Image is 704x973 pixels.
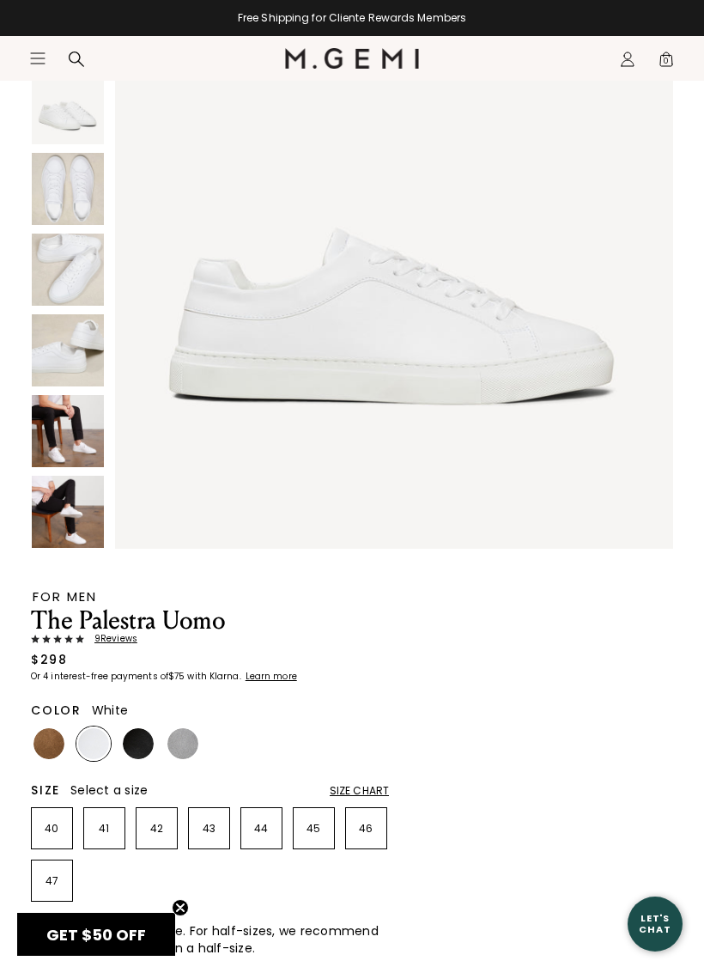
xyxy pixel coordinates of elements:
p: 45 [294,822,334,836]
span: White [92,702,128,719]
p: 46 [346,822,386,836]
klarna-placement-style-cta: Learn more [246,670,297,683]
button: Open site menu [29,50,46,67]
span: Select a size [70,781,148,799]
h2: Size [31,783,60,797]
p: 47 [32,874,72,888]
klarna-placement-style-amount: $75 [168,670,185,683]
klarna-placement-style-body: with Klarna [187,670,243,683]
span: 9 Review s [84,634,137,644]
a: 9Reviews [31,634,389,644]
p: 42 [137,822,177,836]
img: White [78,728,109,759]
span: True to size. For half-sizes, we recommend going down a half-size. [111,922,389,957]
p: 41 [84,822,124,836]
a: Learn more [244,672,297,682]
div: FOR MEN [33,590,389,603]
span: 0 [658,54,675,71]
img: The Palestra Uomo [32,153,104,225]
p: 44 [241,822,282,836]
img: The Palestra Uomo [32,476,104,548]
h1: The Palestra Uomo [31,608,389,634]
img: The Palestra Uomo [32,395,104,467]
span: GET $50 OFF [46,924,146,946]
img: Black [123,728,154,759]
h2: Color [31,703,82,717]
img: The Palestra Uomo [32,314,104,386]
img: Tan [33,728,64,759]
img: M.Gemi [285,48,420,69]
p: 40 [32,822,72,836]
div: Size Chart [330,784,389,798]
button: Close teaser [172,899,189,916]
div: $298 [31,651,67,668]
img: Gray [167,728,198,759]
div: Let's Chat [628,913,683,934]
p: 43 [189,822,229,836]
div: GET $50 OFFClose teaser [17,913,175,956]
img: The Palestra Uomo [32,234,104,306]
klarna-placement-style-body: Or 4 interest-free payments of [31,670,168,683]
